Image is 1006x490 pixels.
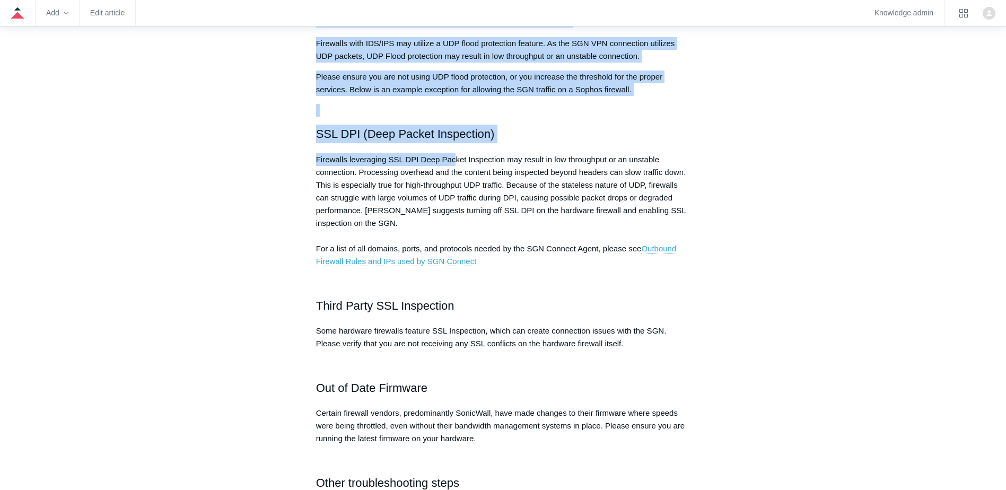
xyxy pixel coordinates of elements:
p: Certain firewall vendors, predominantly SonicWall, have made changes to their firmware where spee... [316,407,690,445]
p: Please ensure you are not using UDP flood protection, or you increase the threshold for the prope... [316,71,690,96]
zd-hc-trigger: Click your profile icon to open the profile menu [983,7,995,20]
h2: SSL DPI (Deep Packet Inspection) [316,125,690,143]
p: Firewalls leveraging SSL DPI Deep Packet Inspection may result in low throughput or an unstable c... [316,153,690,268]
zd-hc-trigger: Add [46,10,68,16]
a: Outbound Firewall Rules and IPs used by SGN Connect [316,244,677,266]
img: user avatar [983,7,995,20]
p: Some hardware firewalls feature SSL Inspection, which can create connection issues with the SGN. ... [316,325,690,350]
h2: Third Party SSL Inspection [316,296,690,315]
p: Firewalls with IDS/IPS may utilize a UDP flood protection feature. As the SGN VPN connection util... [316,37,690,63]
a: Edit article [90,10,125,16]
a: Knowledge admin [874,10,933,16]
h2: Out of Date Firmware [316,379,690,397]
